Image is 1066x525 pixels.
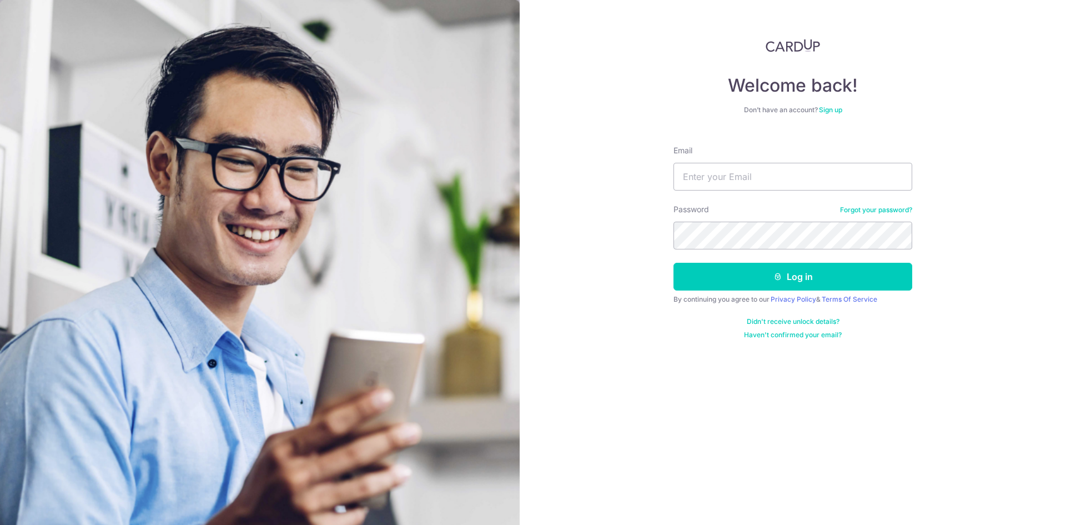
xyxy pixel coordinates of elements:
[766,39,820,52] img: CardUp Logo
[673,163,912,191] input: Enter your Email
[744,331,842,339] a: Haven't confirmed your email?
[673,145,692,156] label: Email
[673,204,709,215] label: Password
[819,106,842,114] a: Sign up
[771,295,816,303] a: Privacy Policy
[747,317,839,326] a: Didn't receive unlock details?
[673,295,912,304] div: By continuing you agree to our &
[673,106,912,114] div: Don’t have an account?
[840,206,912,214] a: Forgot your password?
[673,263,912,291] button: Log in
[822,295,877,303] a: Terms Of Service
[673,74,912,97] h4: Welcome back!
